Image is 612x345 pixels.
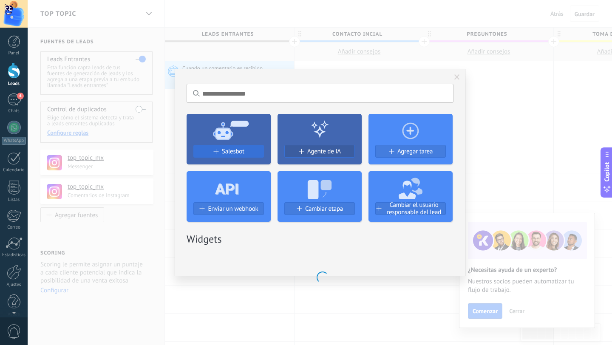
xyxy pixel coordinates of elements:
button: Salesbot [193,145,264,158]
span: Copilot [603,162,611,182]
h2: Widgets [187,232,453,246]
span: Salesbot [222,148,244,155]
div: Correo [2,225,26,230]
button: Agregar tarea [375,145,446,158]
div: Ajustes [2,282,26,288]
button: Cambiar etapa [284,202,355,215]
div: Panel [2,51,26,56]
button: Enviar un webhook [193,202,264,215]
button: Cambiar el usuario responsable del lead [375,202,446,215]
div: Chats [2,108,26,114]
span: Agregar tarea [397,148,433,155]
span: Enviar un webhook [208,205,258,212]
div: Estadísticas [2,252,26,258]
button: Agente de IA [284,145,355,158]
div: Leads [2,81,26,87]
span: Agente de IA [307,148,341,155]
div: Calendario [2,167,26,173]
span: Cambiar etapa [305,205,343,212]
div: Listas [2,197,26,203]
div: WhatsApp [2,137,26,145]
span: Cambiar el usuario responsable del lead [382,201,445,216]
span: 4 [17,93,24,99]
